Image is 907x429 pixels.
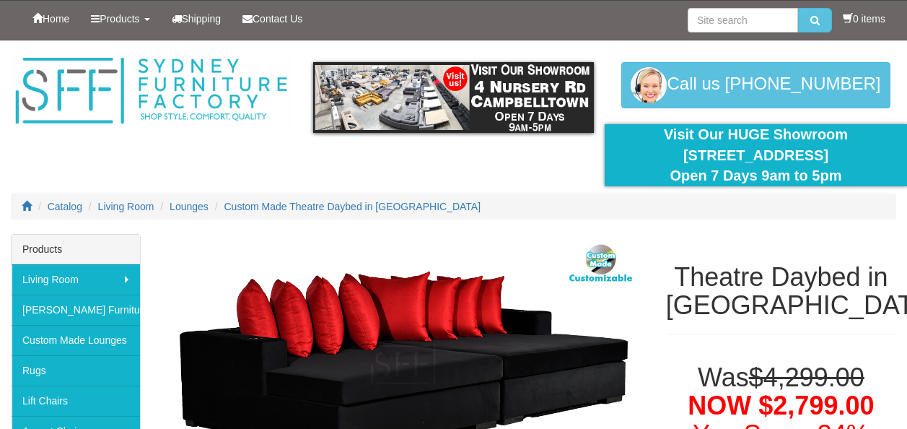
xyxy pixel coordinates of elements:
[161,1,232,37] a: Shipping
[98,201,154,212] a: Living Room
[666,263,896,320] h1: Theatre Daybed in [GEOGRAPHIC_DATA]
[253,13,302,25] span: Contact Us
[100,13,139,25] span: Products
[12,235,140,264] div: Products
[170,201,209,212] a: Lounges
[232,1,313,37] a: Contact Us
[80,1,160,37] a: Products
[12,264,140,295] a: Living Room
[48,201,82,212] a: Catalog
[688,391,874,420] span: NOW $2,799.00
[12,386,140,416] a: Lift Chairs
[224,201,481,212] a: Custom Made Theatre Daybed in [GEOGRAPHIC_DATA]
[749,363,864,392] del: $4,299.00
[843,12,885,26] li: 0 items
[22,1,80,37] a: Home
[12,355,140,386] a: Rugs
[12,295,140,325] a: [PERSON_NAME] Furniture
[11,55,292,127] img: Sydney Furniture Factory
[12,325,140,355] a: Custom Made Lounges
[313,62,594,133] img: showroom.gif
[43,13,69,25] span: Home
[688,8,798,32] input: Site search
[182,13,222,25] span: Shipping
[615,124,896,186] div: Visit Our HUGE Showroom [STREET_ADDRESS] Open 7 Days 9am to 5pm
